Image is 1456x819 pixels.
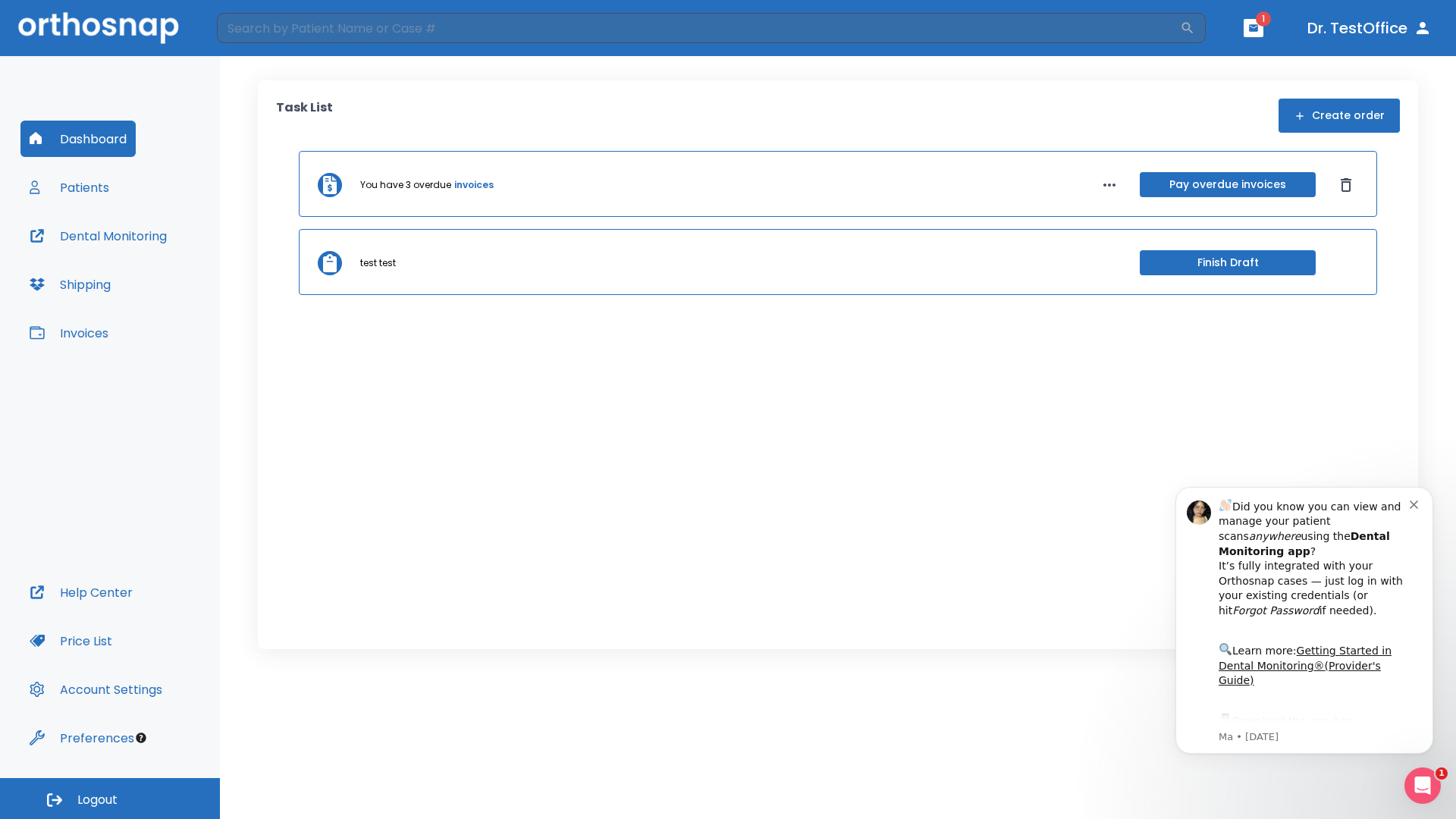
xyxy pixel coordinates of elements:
[134,731,148,745] div: Tooltip anchor
[1140,250,1316,275] button: Finish Draft
[1404,767,1441,804] iframe: Intercom live chat
[20,574,142,610] button: Help Center
[1334,173,1358,197] button: Dismiss
[1256,11,1271,27] span: 1
[20,671,171,708] button: Account Settings
[1153,468,1456,811] iframe: Intercom notifications message
[18,12,179,43] img: Orthosnap
[1140,172,1316,197] button: Pay overdue invoices
[276,99,333,133] p: Task List
[1301,14,1438,42] button: Dr. TestOffice
[20,218,176,254] button: Dental Monitoring
[1436,767,1448,780] span: 1
[20,266,120,303] button: Shipping
[20,315,118,351] button: Invoices
[77,792,118,808] span: Logout
[360,178,451,192] p: You have 3 overdue
[20,720,143,756] button: Preferences
[20,121,136,157] button: Dashboard
[20,169,118,206] button: Patients
[1279,99,1400,133] button: Create order
[454,178,494,192] a: invoices
[360,256,396,270] p: test test
[20,623,121,659] button: Price List
[217,13,1180,43] input: Search by Patient Name or Case #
